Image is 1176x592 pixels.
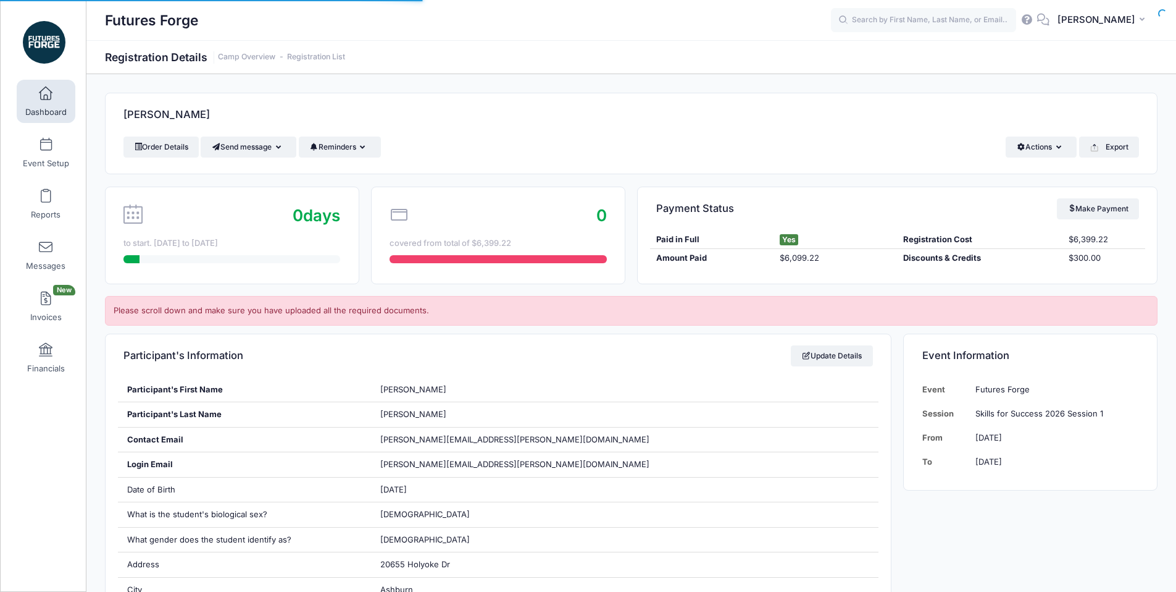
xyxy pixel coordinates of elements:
div: Participant's Last Name [118,402,372,427]
h4: Event Information [922,338,1009,373]
span: Messages [26,261,65,271]
div: Address [118,552,372,577]
div: Login Email [118,452,372,477]
a: Order Details [123,137,199,158]
div: Date of Birth [118,478,372,502]
a: Registration List [287,53,345,62]
span: Yes [780,234,798,245]
span: Reports [31,209,60,220]
div: covered from total of $6,399.22 [390,237,606,250]
a: Dashboard [17,80,75,123]
a: Reports [17,182,75,226]
div: Paid in Full [650,234,774,246]
a: Futures Forge [1,13,87,72]
div: What gender does the student identify as? [118,528,372,552]
div: What is the student's biological sex? [118,502,372,527]
h4: [PERSON_NAME] [123,98,210,133]
input: Search by First Name, Last Name, or Email... [831,8,1016,33]
button: Export [1079,137,1139,158]
a: Camp Overview [218,53,275,62]
img: Futures Forge [21,19,67,66]
h1: Futures Forge [105,6,198,35]
button: [PERSON_NAME] [1049,6,1157,35]
span: Dashboard [25,107,67,117]
h1: Registration Details [105,51,345,64]
span: [PERSON_NAME] [380,384,446,394]
button: Send message [201,137,296,158]
div: Amount Paid [650,252,774,264]
div: Contact Email [118,428,372,452]
td: Session [922,402,970,426]
td: [DATE] [969,450,1138,474]
span: Event Setup [23,158,69,169]
button: Reminders [299,137,381,158]
span: New [53,285,75,295]
div: Please scroll down and make sure you have uploaded all the required documents. [105,296,1157,326]
a: Update Details [791,345,873,366]
span: [DEMOGRAPHIC_DATA] [380,509,470,519]
td: To [922,450,970,474]
div: Registration Cost [898,234,1062,246]
span: [PERSON_NAME][EMAIL_ADDRESS][PERSON_NAME][DOMAIN_NAME] [380,459,649,471]
span: [PERSON_NAME][EMAIL_ADDRESS][PERSON_NAME][DOMAIN_NAME] [380,434,649,444]
div: Discounts & Credits [898,252,1062,264]
div: Participant's First Name [118,378,372,402]
a: Messages [17,234,75,277]
td: From [922,426,970,450]
td: Futures Forge [969,378,1138,402]
span: [PERSON_NAME] [380,409,446,419]
a: Financials [17,336,75,379]
h4: Participant's Information [123,338,243,373]
div: to start. [DATE] to [DATE] [123,237,340,250]
span: [DEMOGRAPHIC_DATA] [380,535,470,544]
div: $6,099.22 [774,252,897,264]
td: Skills for Success 2026 Session 1 [969,402,1138,426]
div: $300.00 [1062,252,1145,264]
span: 20655 Holyoke Dr [380,559,450,569]
button: Actions [1006,137,1077,158]
span: Invoices [30,312,62,323]
a: InvoicesNew [17,285,75,328]
span: Financials [27,363,65,374]
span: [PERSON_NAME] [1057,13,1135,27]
td: Event [922,378,970,402]
td: [DATE] [969,426,1138,450]
span: 0 [293,206,303,225]
span: 0 [596,206,607,225]
a: Event Setup [17,131,75,174]
div: $6,399.22 [1062,234,1145,246]
span: [DATE] [380,484,407,494]
a: Make Payment [1057,198,1139,219]
div: days [293,203,340,227]
h4: Payment Status [656,191,734,226]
